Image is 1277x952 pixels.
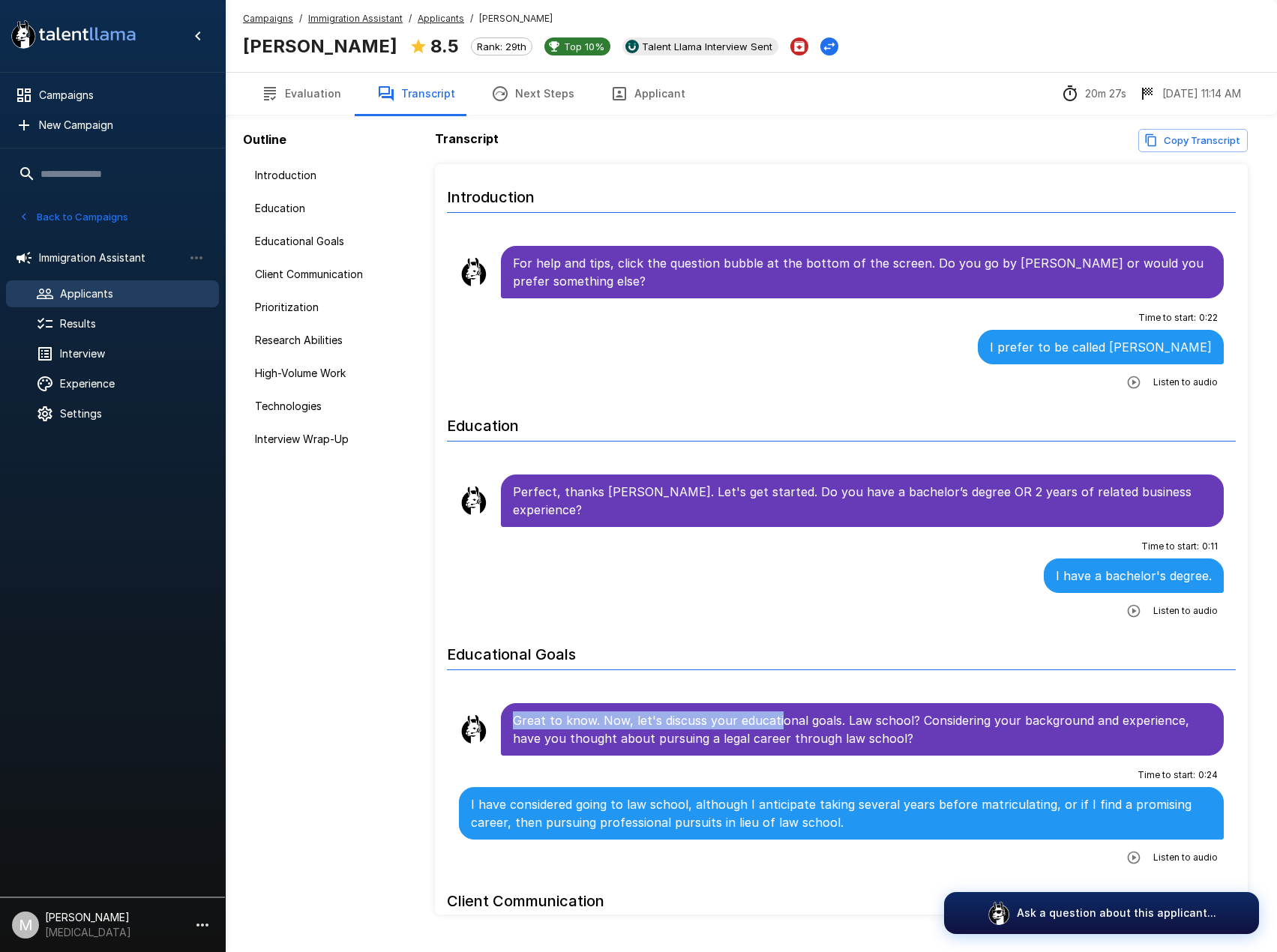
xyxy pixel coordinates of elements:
span: 0 : 11 [1202,539,1218,554]
b: Transcript [435,131,499,146]
div: Educational Goals [243,228,417,255]
u: Applicants [418,13,464,24]
p: I have considered going to law school, although I anticipate taking several years before matricul... [471,795,1212,831]
div: View profile in UKG [622,37,778,55]
span: Educational Goals [255,234,405,249]
div: Prioritization [243,294,417,321]
h6: Client Communication [447,877,1236,917]
span: Prioritization [255,300,405,315]
span: Rank: 29th [472,40,532,52]
span: Client Communication [255,267,405,282]
span: Time to start : [1138,310,1196,325]
h6: Education [447,402,1236,442]
p: I have a bachelor's degree. [1056,567,1212,585]
span: / [299,11,302,26]
span: Listen to audio [1153,850,1218,865]
span: Introduction [255,168,405,183]
span: 0 : 24 [1198,768,1218,783]
span: Time to start : [1141,539,1199,554]
span: Interview Wrap-Up [255,432,405,447]
img: ukg_logo.jpeg [625,40,639,53]
button: Archive Applicant [790,37,808,55]
span: / [409,11,412,26]
div: Education [243,195,417,222]
div: High-Volume Work [243,360,417,387]
span: Technologies [255,399,405,414]
div: Research Abilities [243,327,417,354]
img: logo_glasses@2x.png [987,901,1011,925]
button: Next Steps [473,73,592,115]
span: / [470,11,473,26]
u: Campaigns [243,13,293,24]
div: The date and time when the interview was completed [1138,85,1241,103]
button: Ask a question about this applicant... [944,892,1259,934]
b: Outline [243,132,286,147]
img: llama_clean.png [459,486,489,516]
span: Top 10% [558,40,610,52]
h6: Introduction [447,173,1236,213]
div: Introduction [243,162,417,189]
img: llama_clean.png [459,714,489,744]
button: Change Stage [820,37,838,55]
div: Technologies [243,393,417,420]
button: Copy transcript [1138,129,1248,152]
span: [PERSON_NAME] [479,11,553,26]
span: Listen to audio [1153,603,1218,618]
button: Evaluation [243,73,359,115]
div: The time between starting and completing the interview [1061,85,1126,103]
p: Ask a question about this applicant... [1017,906,1216,921]
span: High-Volume Work [255,366,405,381]
span: Time to start : [1138,768,1195,783]
span: Talent Llama Interview Sent [636,40,778,52]
button: Applicant [592,73,703,115]
button: Transcript [359,73,473,115]
p: I prefer to be called [PERSON_NAME] [990,338,1212,356]
span: Education [255,201,405,216]
u: Immigration Assistant [308,13,403,24]
p: Perfect, thanks [PERSON_NAME]. Let's get started. Do you have a bachelor’s degree OR 2 years of r... [513,483,1212,519]
span: Research Abilities [255,333,405,348]
b: 8.5 [430,35,459,57]
div: Client Communication [243,261,417,288]
h6: Educational Goals [447,630,1236,670]
p: 20m 27s [1085,86,1126,101]
p: [DATE] 11:14 AM [1162,86,1241,101]
span: 0 : 22 [1199,310,1218,325]
div: Interview Wrap-Up [243,426,417,453]
b: [PERSON_NAME] [243,35,397,57]
span: Listen to audio [1153,375,1218,390]
img: llama_clean.png [459,257,489,287]
p: For help and tips, click the question bubble at the bottom of the screen. Do you go by [PERSON_NA... [513,254,1212,290]
p: Great to know. Now, let's discuss your educational goals. Law school? Considering your background... [513,711,1212,747]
